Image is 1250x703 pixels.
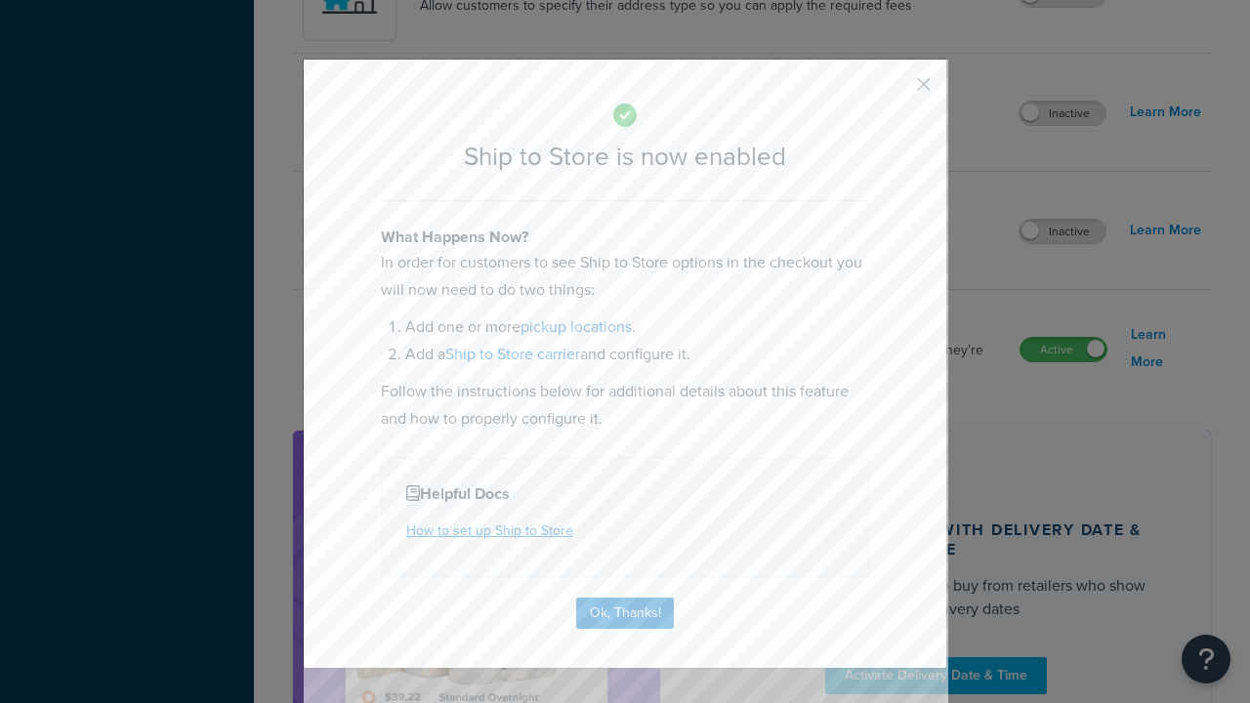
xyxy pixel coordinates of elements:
a: Ship to Store carrier [445,343,580,365]
a: How to set up Ship to Store [406,520,573,541]
p: Follow the instructions below for additional details about this feature and how to properly confi... [381,378,869,433]
p: In order for customers to see Ship to Store options in the checkout you will now need to do two t... [381,249,869,304]
h4: What Happens Now? [381,226,869,249]
li: Add a and configure it. [405,341,869,368]
h2: Ship to Store is now enabled [381,143,869,171]
button: Ok, Thanks! [576,598,674,629]
li: Add one or more . [405,313,869,341]
h4: Helpful Docs [406,482,844,506]
a: pickup locations [521,315,632,338]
